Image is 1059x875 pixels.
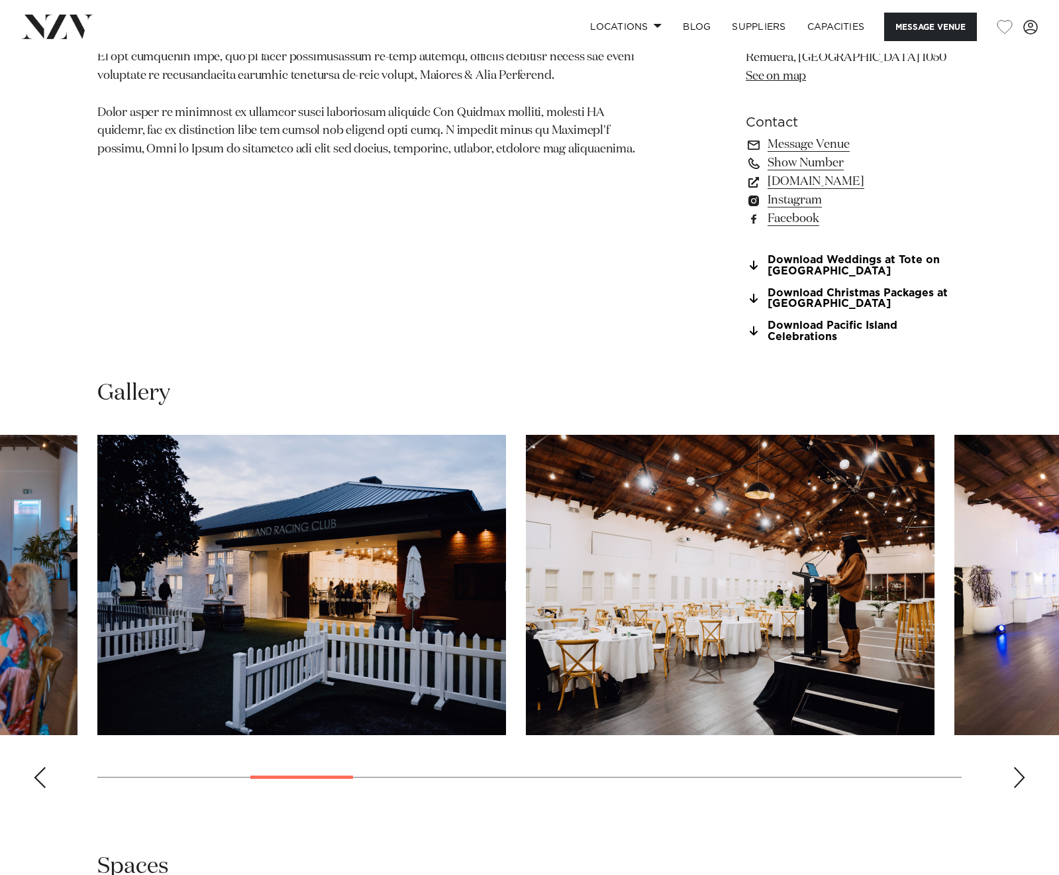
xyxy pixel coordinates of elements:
[97,379,170,408] h2: Gallery
[526,435,934,735] swiper-slide: 5 / 17
[746,288,962,310] a: Download Christmas Packages at [GEOGRAPHIC_DATA]
[526,435,934,735] img: Gala dinner set up at Tote on Ascot
[746,172,962,191] a: [DOMAIN_NAME]
[746,209,962,228] a: Facebook
[21,15,93,38] img: nzv-logo.png
[797,13,876,41] a: Capacities
[746,70,806,82] a: See on map
[97,435,506,735] img: Doors and white fence at Tote on Ascot
[746,113,962,133] h6: Contact
[721,13,796,41] a: SUPPLIERS
[97,435,506,735] swiper-slide: 4 / 17
[746,154,962,172] a: Show Number
[746,320,962,343] a: Download Pacific Island Celebrations
[746,255,962,277] a: Download Weddings at Tote on [GEOGRAPHIC_DATA]
[672,13,721,41] a: BLOG
[580,13,672,41] a: Locations
[746,135,962,154] a: Message Venue
[746,191,962,209] a: Instagram
[884,13,977,41] button: Message Venue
